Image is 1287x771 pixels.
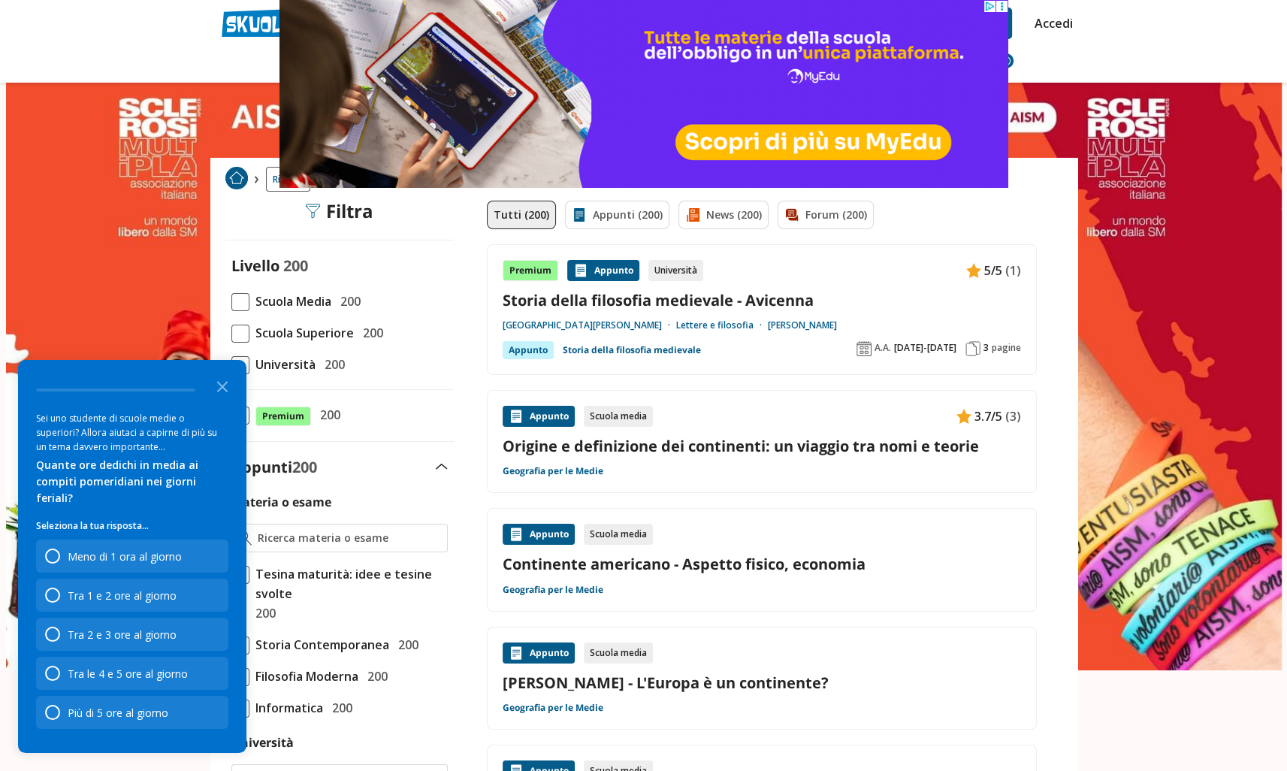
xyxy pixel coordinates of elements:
[965,341,980,356] img: Pagine
[992,342,1021,354] span: pagine
[68,588,177,603] div: Tra 1 e 2 ore al giorno
[258,531,440,546] input: Ricerca materia o esame
[503,524,575,545] div: Appunto
[584,642,653,664] div: Scuola media
[784,207,799,222] img: Forum filtro contenuto
[503,642,575,664] div: Appunto
[509,409,524,424] img: Appunti contenuto
[584,406,653,427] div: Scuola media
[875,342,891,354] span: A.A.
[36,696,228,729] div: Più di 5 ore al giorno
[503,319,676,331] a: [GEOGRAPHIC_DATA][PERSON_NAME]
[503,584,603,596] a: Geografia per le Medie
[249,564,448,603] span: Tesina maturità: idee e tesine svolte
[503,406,575,427] div: Appunto
[648,260,703,281] div: Università
[231,255,279,276] label: Livello
[778,201,874,229] a: Forum (200)
[36,579,228,612] div: Tra 1 e 2 ore al giorno
[357,323,383,343] span: 200
[36,657,228,690] div: Tra le 4 e 5 ore al giorno
[1005,261,1021,280] span: (1)
[249,667,358,686] span: Filosofia Moderna
[509,527,524,542] img: Appunti contenuto
[249,355,316,374] span: Università
[503,341,554,359] div: Appunto
[334,292,361,311] span: 200
[36,519,228,534] p: Seleziona la tua risposta...
[487,201,556,229] a: Tutti (200)
[326,698,352,718] span: 200
[503,436,1021,456] a: Origine e definizione dei continenti: un viaggio tra nomi e teorie
[678,201,769,229] a: News (200)
[503,673,1021,693] a: [PERSON_NAME] - L'Europa è un continente?
[68,706,168,720] div: Più di 5 ore al giorno
[1005,407,1021,426] span: (3)
[266,167,310,192] a: Ricerca
[249,603,276,623] span: 200
[68,627,177,642] div: Tra 2 e 3 ore al giorno
[436,464,448,470] img: Apri e chiudi sezione
[567,260,639,281] div: Appunto
[894,342,956,354] span: [DATE]-[DATE]
[249,292,331,311] span: Scuola Media
[207,370,237,401] button: Close the survey
[974,407,1002,426] span: 3.7/5
[392,635,418,655] span: 200
[36,540,228,573] div: Meno di 1 ora al giorno
[768,319,837,331] a: [PERSON_NAME]
[503,290,1021,310] a: Storia della filosofia medievale - Avicenna
[249,635,389,655] span: Storia Contemporanea
[984,261,1002,280] span: 5/5
[231,734,294,751] label: Università
[292,457,317,477] span: 200
[503,554,1021,574] a: Continente americano - Aspetto fisico, economia
[983,342,989,354] span: 3
[249,323,354,343] span: Scuola Superiore
[503,702,603,714] a: Geografia per le Medie
[563,341,701,359] a: Storia della filosofia medievale
[509,646,524,661] img: Appunti contenuto
[685,207,700,222] img: News filtro contenuto
[573,263,588,278] img: Appunti contenuto
[676,319,768,331] a: Lettere e filosofia
[225,167,248,192] a: Home
[503,260,558,281] div: Premium
[68,667,188,681] div: Tra le 4 e 5 ore al giorno
[565,201,669,229] a: Appunti (200)
[36,457,228,506] div: Quante ore dedichi in media ai compiti pomeridiani nei giorni feriali?
[319,355,345,374] span: 200
[966,263,981,278] img: Appunti contenuto
[68,549,182,564] div: Meno di 1 ora al giorno
[1035,8,1066,39] a: Accedi
[36,618,228,651] div: Tra 2 e 3 ore al giorno
[956,409,971,424] img: Appunti contenuto
[572,207,587,222] img: Appunti filtro contenuto
[249,698,323,718] span: Informatica
[361,667,388,686] span: 200
[18,360,246,753] div: Survey
[305,201,373,222] div: Filtra
[36,411,228,454] div: Sei uno studente di scuole medie o superiori? Allora aiutaci a capirne di più su un tema davvero ...
[255,407,311,426] span: Premium
[231,457,317,477] label: Appunti
[283,255,308,276] span: 200
[231,494,331,510] label: Materia o esame
[856,341,872,356] img: Anno accademico
[305,204,320,219] img: Filtra filtri mobile
[314,405,340,425] span: 200
[584,524,653,545] div: Scuola media
[503,465,603,477] a: Geografia per le Medie
[225,167,248,189] img: Home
